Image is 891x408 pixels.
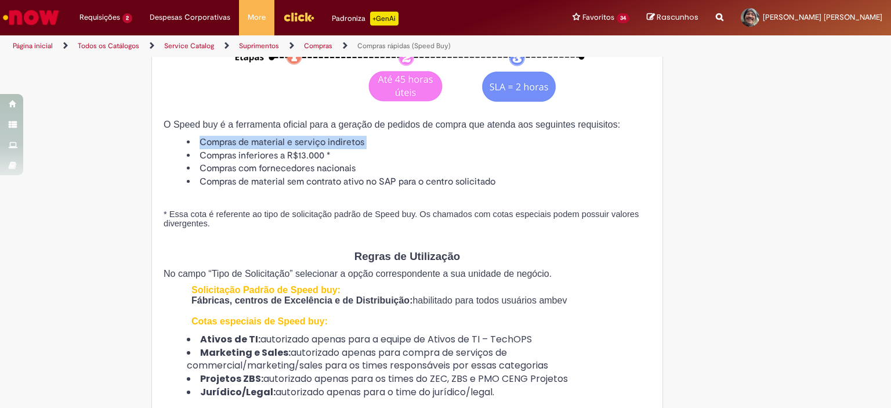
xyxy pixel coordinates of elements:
[122,13,132,23] span: 2
[763,12,882,22] span: [PERSON_NAME] [PERSON_NAME]
[164,120,620,129] span: O Speed buy é a ferramenta oficial para a geração de pedidos de compra que atenda aos seguintes r...
[164,210,639,228] span: * Essa cota é referente ao tipo de solicitação padrão de Speed buy. Os chamados com cotas especia...
[357,41,451,50] a: Compras rápidas (Speed Buy)
[582,12,614,23] span: Favoritos
[276,385,494,399] span: autorizado apenas para o time do jurídico/legal.
[200,385,276,399] strong: Jurídico/Legal:
[191,295,412,305] span: Fábricas, centros de Excelência e de Distribuição:
[150,12,230,23] span: Despesas Corporativas
[187,346,548,373] span: autorizado apenas para compra de serviços de commercial/marketing/sales para os times responsávei...
[354,250,460,262] span: Regras de Utilização
[370,12,399,26] p: +GenAi
[200,346,291,359] strong: Marketing e Sales:
[187,175,651,189] li: Compras de material sem contrato ativo no SAP para o centro solicitado
[164,269,552,279] span: No campo “Tipo de Solicitação” selecionar a opção correspondente a sua unidade de negócio.
[283,8,314,26] img: click_logo_yellow_360x200.png
[232,333,532,346] span: autorizado apenas para a equipe de Ativos de TI – TechOPS
[248,12,266,23] span: More
[9,35,585,57] ul: Trilhas de página
[617,13,629,23] span: 34
[78,41,139,50] a: Todos os Catálogos
[234,333,260,346] strong: de TI:
[187,149,651,163] li: Compras inferiores a R$13.000 *
[79,12,120,23] span: Requisições
[191,316,328,326] span: Cotas especiais de Speed buy:
[13,41,53,50] a: Página inicial
[200,333,232,346] strong: Ativos
[187,162,651,175] li: Compras com fornecedores nacionais
[187,136,651,149] li: Compras de material e serviço indiretos
[1,6,61,29] img: ServiceNow
[647,12,698,23] a: Rascunhos
[200,372,263,385] strong: Projetos ZBS:
[164,41,214,50] a: Service Catalog
[304,41,332,50] a: Compras
[263,372,568,385] span: autorizado apenas para os times do ZEC, ZBS e PMO CENG Projetos
[412,295,567,305] span: habilitado para todos usuários ambev
[657,12,698,23] span: Rascunhos
[191,285,341,295] span: Solicitação Padrão de Speed buy:
[332,12,399,26] div: Padroniza
[239,41,279,50] a: Suprimentos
